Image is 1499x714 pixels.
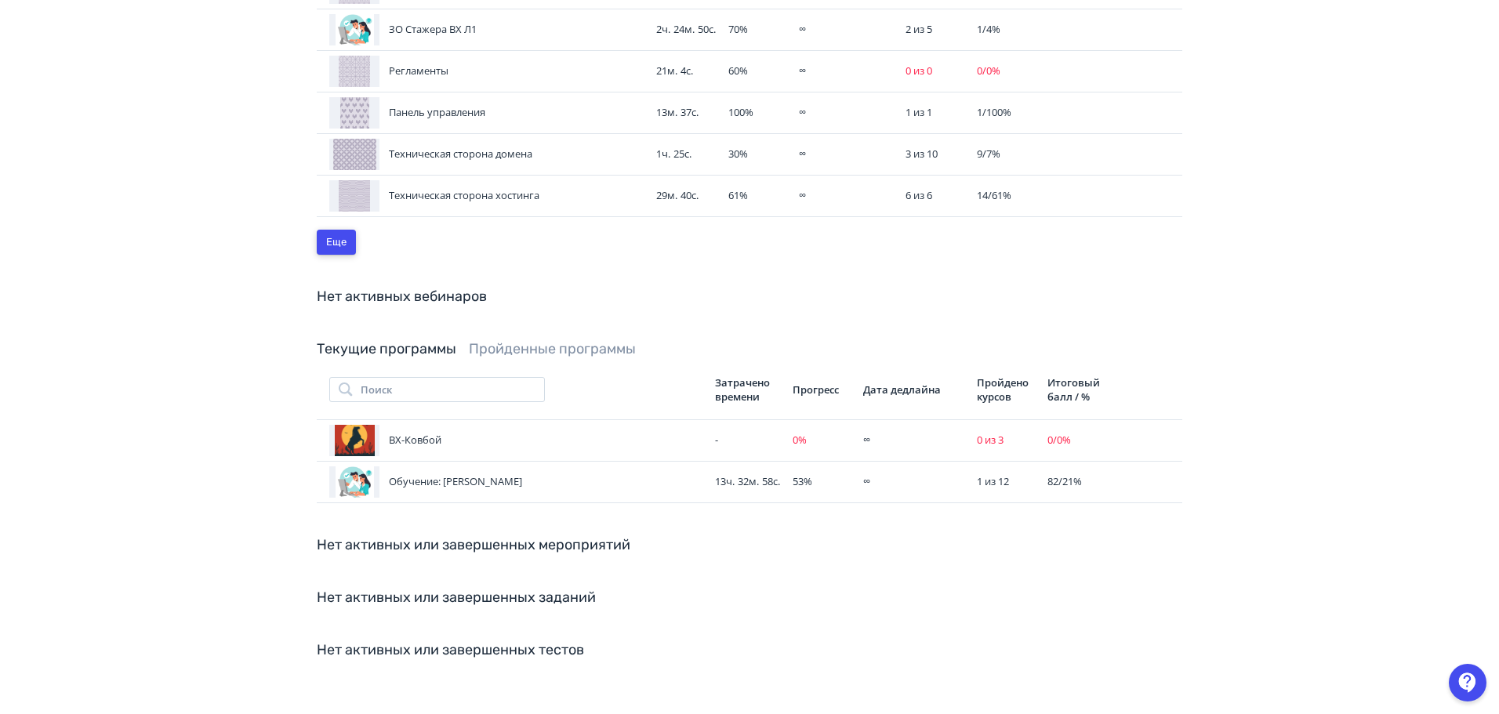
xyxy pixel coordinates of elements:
[977,474,1009,488] span: 1 из 12
[329,180,644,212] div: Техническая сторона хостинга
[329,139,644,170] div: Техническая сторона домена
[977,105,1011,119] span: 1 / 100 %
[728,147,748,161] span: 30 %
[977,375,1035,404] div: Пройдено курсов
[469,340,636,357] a: Пройденные программы
[329,466,702,498] div: Обучение: [PERSON_NAME]
[681,188,699,202] span: 40с.
[863,382,964,397] div: Дата дедлайна
[728,105,753,119] span: 100 %
[329,97,644,129] div: Панель управления
[977,147,1000,161] span: 9 / 7 %
[799,147,893,162] div: ∞
[715,474,735,488] span: 13ч.
[728,22,748,36] span: 70 %
[799,188,893,204] div: ∞
[317,286,1182,307] div: Нет активных вебинаров
[1047,375,1105,404] div: Итоговый балл / %
[317,535,1182,556] div: Нет активных или завершенных мероприятий
[906,22,932,36] span: 2 из 5
[656,63,677,78] span: 21м.
[1047,433,1071,447] span: 0 / 0 %
[906,63,932,78] span: 0 из 0
[977,22,1000,36] span: 1 / 4 %
[799,105,893,121] div: ∞
[793,382,851,397] div: Прогресс
[977,63,1000,78] span: 0 / 0 %
[329,425,702,456] div: ВХ-Ковбой
[317,587,1182,608] div: Нет активных или завершенных заданий
[1047,474,1082,488] span: 82 / 21 %
[906,105,932,119] span: 1 из 1
[728,63,748,78] span: 60 %
[681,105,699,119] span: 37с.
[977,188,1011,202] span: 14 / 61 %
[793,433,807,447] span: 0 %
[906,147,938,161] span: 3 из 10
[863,474,964,490] div: ∞
[698,22,716,36] span: 50с.
[681,63,693,78] span: 4с.
[317,640,1182,661] div: Нет активных или завершенных тестов
[673,22,695,36] span: 24м.
[317,230,356,255] button: Еще
[715,433,780,448] div: -
[656,147,670,161] span: 1ч.
[738,474,759,488] span: 32м.
[793,474,812,488] span: 53 %
[863,433,964,448] div: ∞
[673,147,691,161] span: 25с.
[329,14,644,45] div: ЗО Стажера ВХ Л1
[656,105,677,119] span: 13м.
[799,22,893,38] div: ∞
[317,340,456,357] a: Текущие программы
[728,188,748,202] span: 61 %
[977,433,1004,447] span: 0 из 3
[906,188,932,202] span: 6 из 6
[329,56,644,87] div: Регламенты
[656,22,670,36] span: 2ч.
[656,188,677,202] span: 29м.
[715,375,780,404] div: Затрачено времени
[762,474,780,488] span: 58с.
[799,63,893,79] div: ∞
